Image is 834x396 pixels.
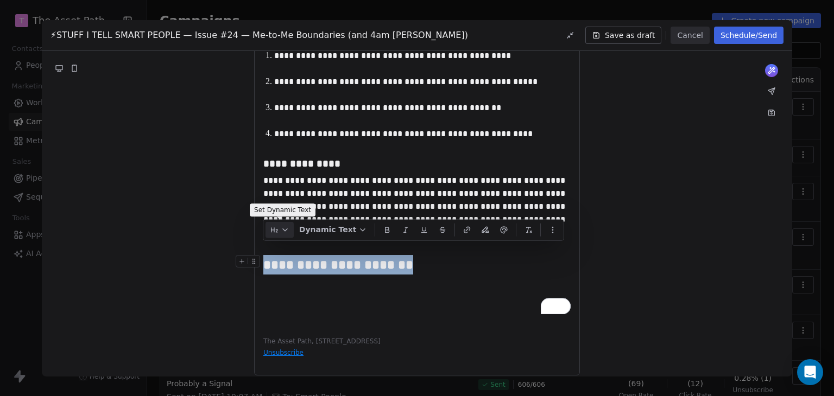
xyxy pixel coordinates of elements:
button: Cancel [671,27,709,44]
button: Dynamic Text [295,221,372,238]
div: Open Intercom Messenger [797,359,823,385]
span: Set Dynamic Text [254,206,311,214]
button: Schedule/Send [714,27,784,44]
span: ⚡STUFF I TELL SMART PEOPLE — Issue #24 — Me-to-Me Boundaries (and 4am [PERSON_NAME]) [50,29,468,42]
button: Save as draft [585,27,662,44]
